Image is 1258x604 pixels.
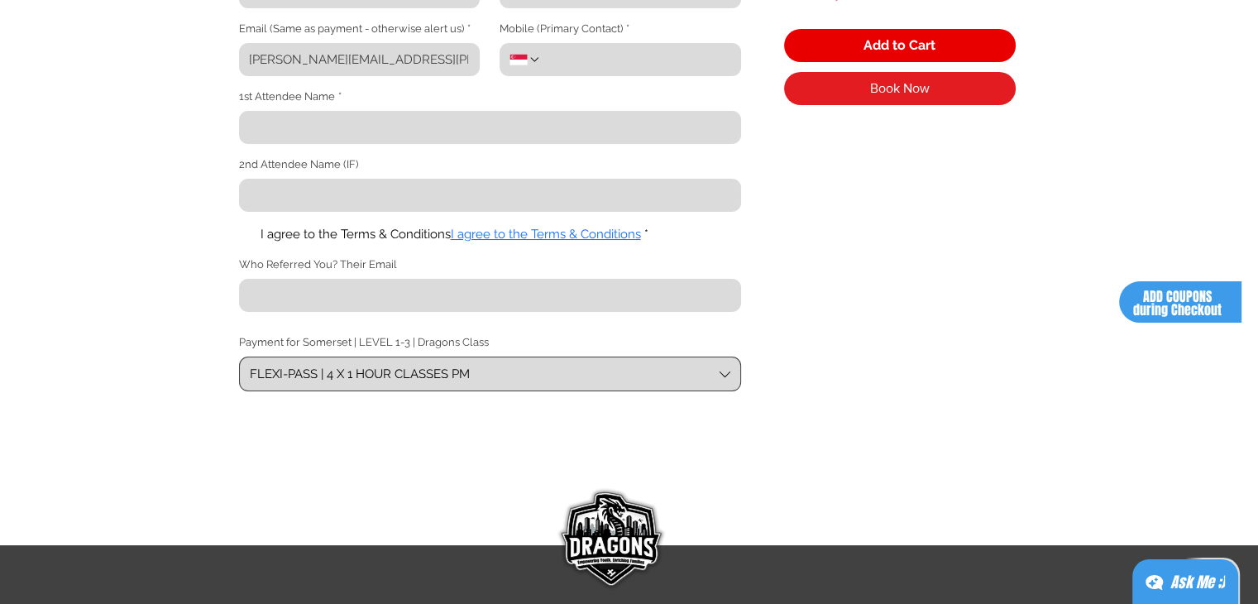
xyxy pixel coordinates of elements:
[239,43,471,76] input: Email (Same as payment - otherwise alert us)
[239,179,731,212] input: 2nd Attendee Name (IF)
[239,89,342,104] label: 1st Attendee Name
[500,22,629,36] label: Mobile (Primary Contact)
[552,482,668,599] img: DRAGONS LOGO BADGE SINGAPORE.png
[541,43,730,76] input: Mobile (Primary Contact). Phone
[863,39,935,52] span: Add to Cart
[239,335,741,350] label: Payment for Somerset | LEVEL 1-3 | Dragons Class
[784,29,1016,62] button: Add to Cart
[451,227,641,242] a: I agree to the Terms & Conditions
[1133,287,1222,319] span: ADD COUPONS during Checkout
[509,53,541,66] button: Mobile (Primary Contact). Phone. Select a country code
[784,72,1016,105] button: Book Now
[261,227,451,242] span: I agree to the Terms & Conditions
[870,82,930,95] span: Book Now
[239,279,731,312] input: Who Referred You? Their Email
[239,22,471,36] label: Email (Same as payment - otherwise alert us)
[239,257,397,272] label: Who Referred You? Their Email
[1170,571,1225,594] div: Ask Me ;)
[239,111,731,144] input: 1st Attendee Name
[239,157,358,172] label: 2nd Attendee Name (IF)
[250,366,470,383] div: FLEXI-PASS | 4 X 1 HOUR CLASSES PM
